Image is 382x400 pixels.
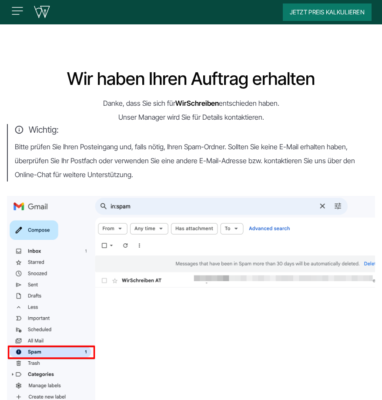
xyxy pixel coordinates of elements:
[15,140,375,182] p: Bitte prüfen Sie Ihren Posteingang und, falls nötig, Ihren Spam-Ordner. Sollten Sie keine E-Mail ...
[7,70,375,87] h1: Wir haben Ihren Auftrag erhalten
[7,110,375,124] p: Unser Manager wird Sie für Details kontaktieren.
[10,4,24,18] img: Menu open
[7,96,375,110] p: Danke, dass Sie sich für entschieden haben.
[283,3,372,21] button: Jetzt Preis kalkulieren
[175,99,219,108] strong: WirSchreiben
[33,6,50,19] img: wirschreiben
[15,124,375,135] span: Wichtig:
